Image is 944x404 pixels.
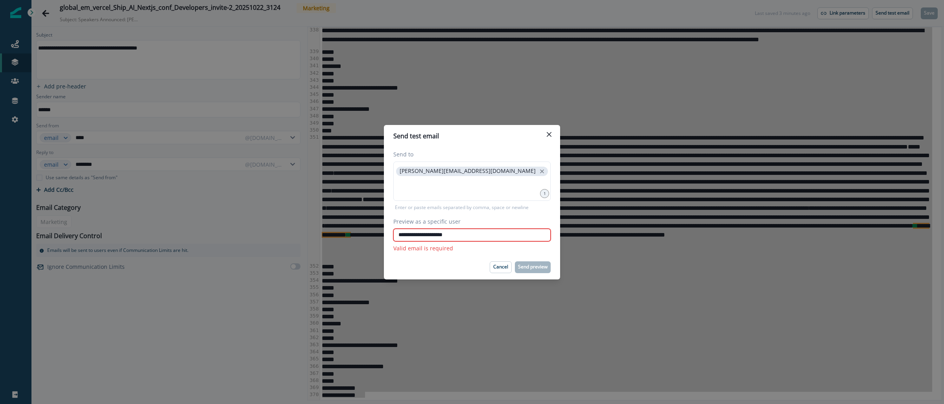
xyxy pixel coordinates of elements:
p: Send test email [393,131,439,141]
label: Send to [393,150,546,158]
div: 1 [540,189,549,198]
button: Send preview [515,261,551,273]
p: Cancel [493,264,508,270]
label: Preview as a specific user [393,217,546,226]
p: Enter or paste emails separated by comma, space or newline [393,204,530,211]
button: Close [543,128,555,141]
button: Cancel [490,261,512,273]
p: Send preview [518,264,548,270]
p: [PERSON_NAME][EMAIL_ADDRESS][DOMAIN_NAME] [400,168,536,174]
div: Valid email is required [393,244,551,252]
button: close [538,167,546,175]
